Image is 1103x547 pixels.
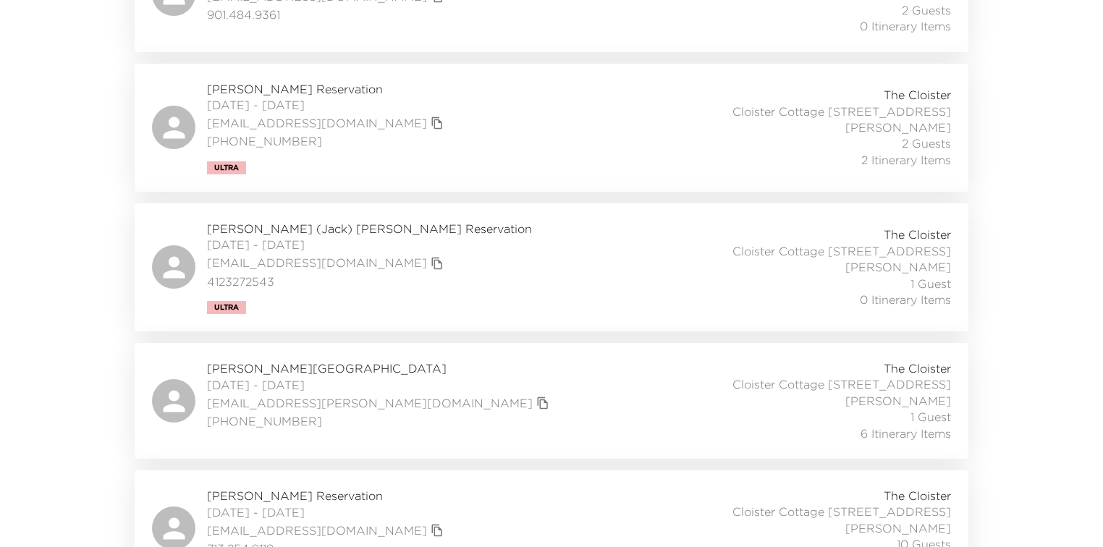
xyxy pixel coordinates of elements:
span: Cloister Cottage [STREET_ADDRESS] [732,504,951,520]
span: [PERSON_NAME] [845,119,951,135]
span: [DATE] - [DATE] [207,377,553,393]
span: Cloister Cottage [STREET_ADDRESS] [732,376,951,392]
span: [PERSON_NAME] [845,520,951,536]
span: [PERSON_NAME] [845,259,951,275]
span: 2 Itinerary Items [861,152,951,168]
span: The Cloister [884,226,951,242]
span: [PHONE_NUMBER] [207,413,553,429]
span: [PERSON_NAME] Reservation [207,488,447,504]
a: [EMAIL_ADDRESS][PERSON_NAME][DOMAIN_NAME] [207,395,533,411]
span: [DATE] - [DATE] [207,237,532,253]
span: [DATE] - [DATE] [207,504,447,520]
span: 0 Itinerary Items [860,292,951,308]
a: [EMAIL_ADDRESS][DOMAIN_NAME] [207,115,427,131]
span: The Cloister [884,87,951,103]
span: 2 Guests [902,2,951,18]
button: copy primary member email [427,520,447,540]
span: [PERSON_NAME] Reservation [207,81,447,97]
span: 0 Itinerary Items [860,18,951,34]
span: The Cloister [884,488,951,504]
button: copy primary member email [427,113,447,133]
span: [PHONE_NUMBER] [207,133,447,149]
span: Cloister Cottage [STREET_ADDRESS] [732,243,951,259]
span: Ultra [214,303,239,312]
button: copy primary member email [533,393,553,413]
span: [PERSON_NAME] [845,393,951,409]
a: [PERSON_NAME][GEOGRAPHIC_DATA][DATE] - [DATE][EMAIL_ADDRESS][PERSON_NAME][DOMAIN_NAME]copy primar... [135,343,968,459]
span: Cloister Cottage [STREET_ADDRESS] [732,103,951,119]
span: [PERSON_NAME] (Jack) [PERSON_NAME] Reservation [207,221,532,237]
span: 4123272543 [207,273,532,289]
span: Ultra [214,164,239,172]
a: [EMAIL_ADDRESS][DOMAIN_NAME] [207,255,427,271]
span: 901.484.9361 [207,7,447,22]
span: 1 Guest [910,409,951,425]
a: [PERSON_NAME] Reservation[DATE] - [DATE][EMAIL_ADDRESS][DOMAIN_NAME]copy primary member email[PHO... [135,64,968,192]
span: [PERSON_NAME][GEOGRAPHIC_DATA] [207,360,553,376]
span: 6 Itinerary Items [861,425,951,441]
a: [EMAIL_ADDRESS][DOMAIN_NAME] [207,522,427,538]
span: 2 Guests [902,135,951,151]
a: [PERSON_NAME] (Jack) [PERSON_NAME] Reservation[DATE] - [DATE][EMAIL_ADDRESS][DOMAIN_NAME]copy pri... [135,203,968,331]
span: The Cloister [884,360,951,376]
button: copy primary member email [427,253,447,273]
span: [DATE] - [DATE] [207,97,447,113]
span: 1 Guest [910,276,951,292]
